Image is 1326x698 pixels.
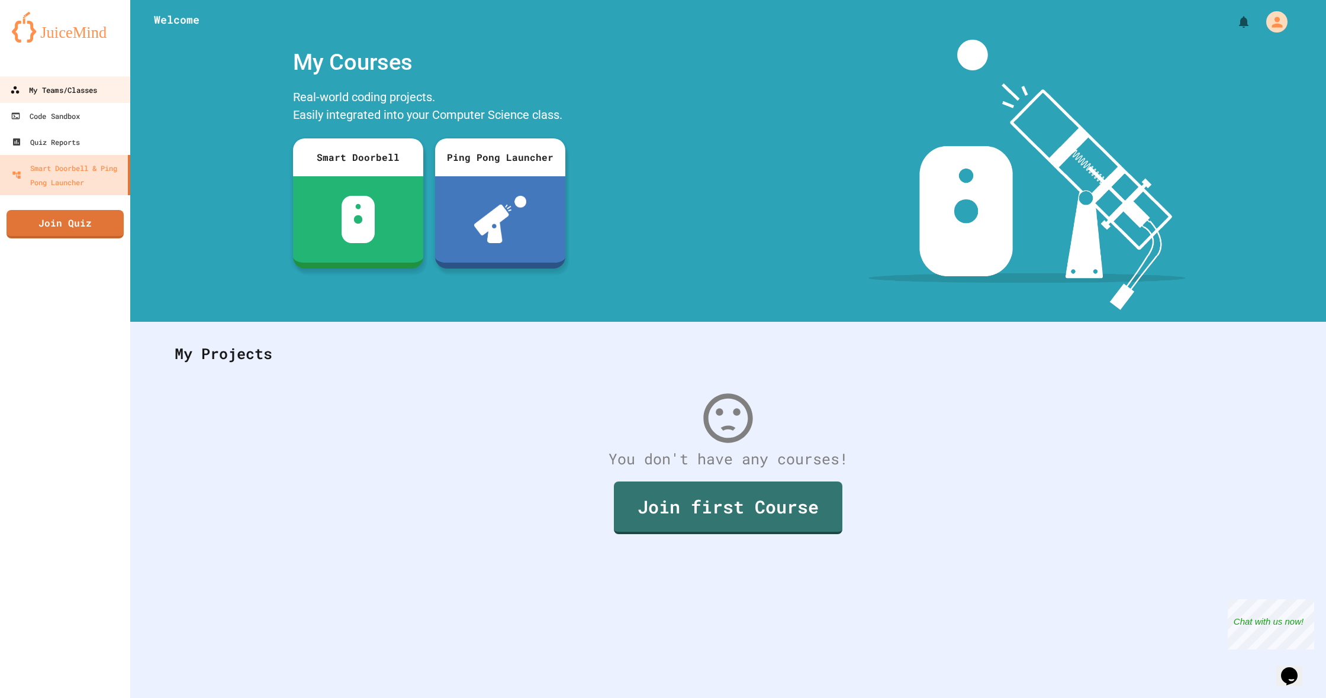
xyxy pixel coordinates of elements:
iframe: chat widget [1276,651,1314,686]
div: You don't have any courses! [163,448,1293,470]
img: sdb-white.svg [342,196,375,243]
div: Smart Doorbell [293,138,423,176]
div: Smart Doorbell & Ping Pong Launcher [12,161,123,189]
div: Ping Pong Launcher [435,138,565,176]
img: logo-orange.svg [12,12,118,43]
div: Real-world coding projects. Easily integrated into your Computer Science class. [287,85,571,130]
div: My Courses [287,40,571,85]
div: My Account [1254,8,1290,35]
a: Join Quiz [7,210,124,238]
div: My Teams/Classes [10,83,97,98]
img: banner-image-my-projects.png [868,40,1186,310]
div: Code Sandbox [11,109,80,123]
div: Quiz Reports [12,135,80,149]
div: My Projects [163,331,1293,377]
img: ppl-with-ball.png [474,196,527,243]
div: My Notifications [1215,12,1254,32]
a: Join first Course [614,482,842,534]
iframe: chat widget [1228,599,1314,649]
